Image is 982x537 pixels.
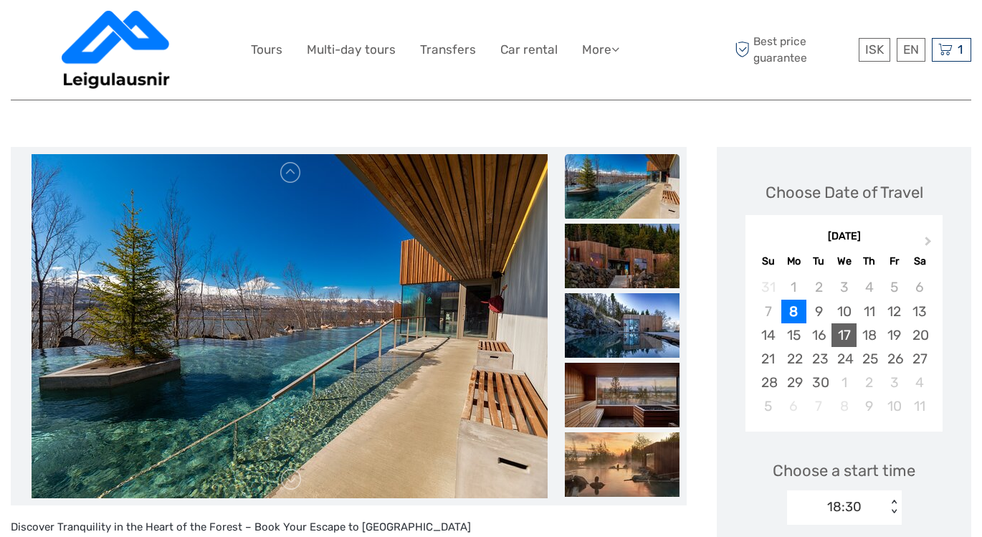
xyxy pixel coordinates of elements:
[955,42,965,57] span: 1
[831,300,857,323] div: Choose Wednesday, September 10th, 2025
[781,371,806,394] div: Choose Monday, September 29th, 2025
[781,347,806,371] div: Choose Monday, September 22nd, 2025
[857,252,882,271] div: Th
[882,323,907,347] div: Choose Friday, September 19th, 2025
[918,233,941,256] button: Next Month
[882,252,907,271] div: Fr
[565,224,680,288] img: 964663ec4761409f966098e262dfe7f0_slider_thumbnail.jpg
[907,394,932,418] div: Choose Saturday, October 11th, 2025
[781,300,806,323] div: Choose Monday, September 8th, 2025
[165,22,182,39] button: Open LiveChat chat widget
[32,154,548,498] img: 31fe205eb8f0433b90be8f8c0e7625bb_main_slider.jpg
[882,371,907,394] div: Choose Friday, October 3rd, 2025
[806,371,831,394] div: Choose Tuesday, September 30th, 2025
[857,300,882,323] div: Choose Thursday, September 11th, 2025
[831,347,857,371] div: Choose Wednesday, September 24th, 2025
[907,252,932,271] div: Sa
[781,275,806,299] div: Not available Monday, September 1st, 2025
[907,323,932,347] div: Choose Saturday, September 20th, 2025
[865,42,884,57] span: ISK
[565,154,680,219] img: 31fe205eb8f0433b90be8f8c0e7625bb_slider_thumbnail.jpg
[882,275,907,299] div: Not available Friday, September 5th, 2025
[907,371,932,394] div: Choose Saturday, October 4th, 2025
[755,347,781,371] div: Choose Sunday, September 21st, 2025
[750,275,938,418] div: month 2025-09
[827,498,862,516] div: 18:30
[773,460,915,482] span: Choose a start time
[907,347,932,371] div: Choose Saturday, September 27th, 2025
[500,39,558,60] a: Car rental
[882,347,907,371] div: Choose Friday, September 26th, 2025
[251,39,282,60] a: Tours
[806,347,831,371] div: Choose Tuesday, September 23rd, 2025
[857,347,882,371] div: Choose Thursday, September 25th, 2025
[831,275,857,299] div: Not available Wednesday, September 3rd, 2025
[857,323,882,347] div: Choose Thursday, September 18th, 2025
[781,394,806,418] div: Not available Monday, October 6th, 2025
[806,394,831,418] div: Not available Tuesday, October 7th, 2025
[62,11,171,89] img: 3237-1562bb6b-eaa9-480f-8daa-79aa4f7f02e6_logo_big.png
[755,323,781,347] div: Choose Sunday, September 14th, 2025
[565,363,680,427] img: cee74e381b7f4c479c70a1dd0ff108ae_slider_thumbnail.jpg
[831,252,857,271] div: We
[907,275,932,299] div: Not available Saturday, September 6th, 2025
[857,371,882,394] div: Choose Thursday, October 2nd, 2025
[766,181,923,204] div: Choose Date of Travel
[857,275,882,299] div: Not available Thursday, September 4th, 2025
[882,394,907,418] div: Choose Friday, October 10th, 2025
[882,300,907,323] div: Choose Friday, September 12th, 2025
[565,432,680,497] img: 8bde81491b4a41469847547ee5f5c460_slider_thumbnail.jpg
[781,252,806,271] div: Mo
[307,39,396,60] a: Multi-day tours
[907,300,932,323] div: Choose Saturday, September 13th, 2025
[745,229,943,244] div: [DATE]
[755,252,781,271] div: Su
[806,252,831,271] div: Tu
[582,39,619,60] a: More
[731,34,855,65] span: Best price guarantee
[565,293,680,358] img: 55f02b13ce8142be9c3c9232f4de24aa_slider_thumbnail.jpg
[420,39,476,60] a: Transfers
[806,275,831,299] div: Not available Tuesday, September 2nd, 2025
[887,500,900,515] div: < >
[857,394,882,418] div: Choose Thursday, October 9th, 2025
[831,371,857,394] div: Choose Wednesday, October 1st, 2025
[20,25,162,37] p: We're away right now. Please check back later!
[755,371,781,394] div: Choose Sunday, September 28th, 2025
[831,394,857,418] div: Not available Wednesday, October 8th, 2025
[806,323,831,347] div: Choose Tuesday, September 16th, 2025
[831,323,857,347] div: Choose Wednesday, September 17th, 2025
[806,300,831,323] div: Choose Tuesday, September 9th, 2025
[897,38,925,62] div: EN
[755,300,781,323] div: Not available Sunday, September 7th, 2025
[755,275,781,299] div: Not available Sunday, August 31st, 2025
[781,323,806,347] div: Choose Monday, September 15th, 2025
[755,394,781,418] div: Choose Sunday, October 5th, 2025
